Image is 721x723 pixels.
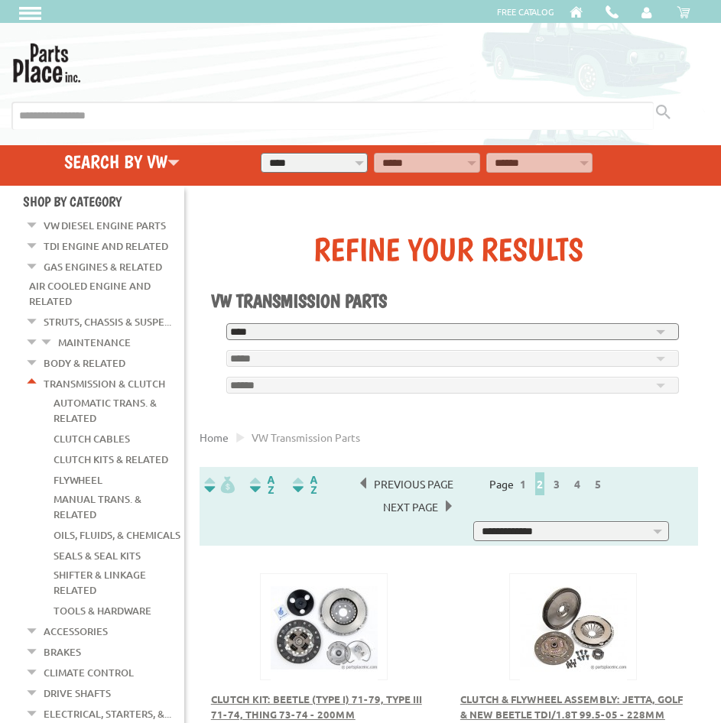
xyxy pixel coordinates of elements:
h4: Search by VW [3,151,240,173]
a: Tools & Hardware [54,601,151,621]
div: Page [479,472,617,495]
span: Previous Page [366,472,461,495]
a: Drive Shafts [44,683,111,703]
a: TDI Engine and Related [44,236,168,256]
a: Transmission & Clutch [44,374,165,394]
a: Home [200,430,229,444]
img: Sort by Sales Rank [290,476,320,494]
a: Brakes [44,642,81,662]
div: Refine Your Results [211,230,687,268]
a: Next Page [375,500,446,514]
a: Clutch Kits & Related [54,449,168,469]
a: 4 [570,477,584,491]
a: Body & Related [44,353,125,373]
a: Manual Trans. & Related [54,489,141,524]
a: Seals & Seal Kits [54,546,141,566]
img: Sort by Headline [247,476,278,494]
a: Air Cooled Engine and Related [29,276,151,311]
a: 3 [550,477,563,491]
img: Parts Place Inc! [11,38,82,83]
a: 5 [591,477,605,491]
a: 1 [516,477,530,491]
span: 2 [535,472,544,495]
a: Automatic Trans. & Related [54,393,157,428]
h4: Shop By Category [23,193,184,209]
span: VW transmission parts [252,430,360,444]
a: Shifter & Linkage Related [54,565,146,600]
span: Next Page [375,495,446,518]
img: filterpricelow.svg [204,476,235,494]
a: Gas Engines & Related [44,257,162,277]
a: Maintenance [58,332,131,352]
a: Flywheel [54,470,102,490]
a: Struts, Chassis & Suspe... [44,312,171,332]
h1: VW Transmission Parts [211,290,687,312]
a: VW Diesel Engine Parts [44,216,166,235]
a: Clutch Kit: Beetle (Type I) 71-79, Type III 71-74, Thing 73-74 - 200mm [211,692,422,721]
a: Previous Page [361,477,461,491]
a: Oils, Fluids, & Chemicals [54,525,180,545]
a: Accessories [44,621,108,641]
a: Climate Control [44,663,134,682]
a: Clutch Cables [54,429,130,449]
